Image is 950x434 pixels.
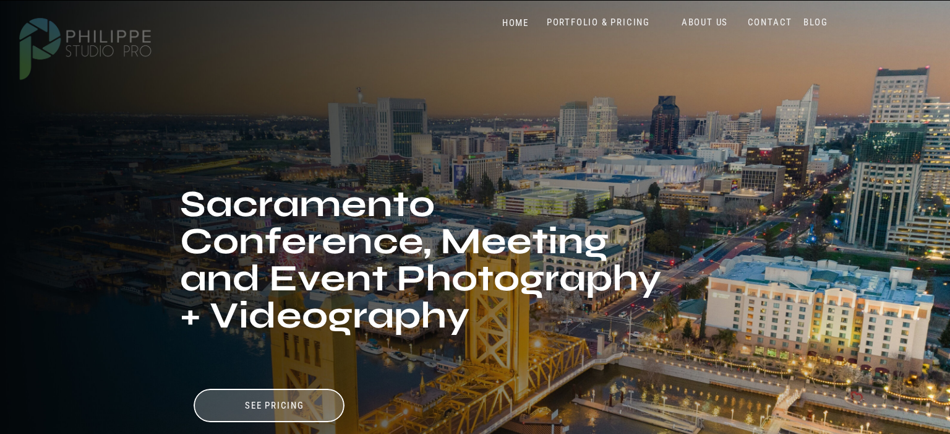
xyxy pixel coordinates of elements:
[678,17,731,28] a: ABOUT US
[180,186,665,373] h1: Sacramento Conference, Meeting and Event Photography + Videography
[542,17,655,28] a: PORTFOLIO & PRICING
[489,17,542,29] a: HOME
[745,17,795,28] a: CONTACT
[800,17,831,28] a: BLOG
[213,400,336,412] a: See pricing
